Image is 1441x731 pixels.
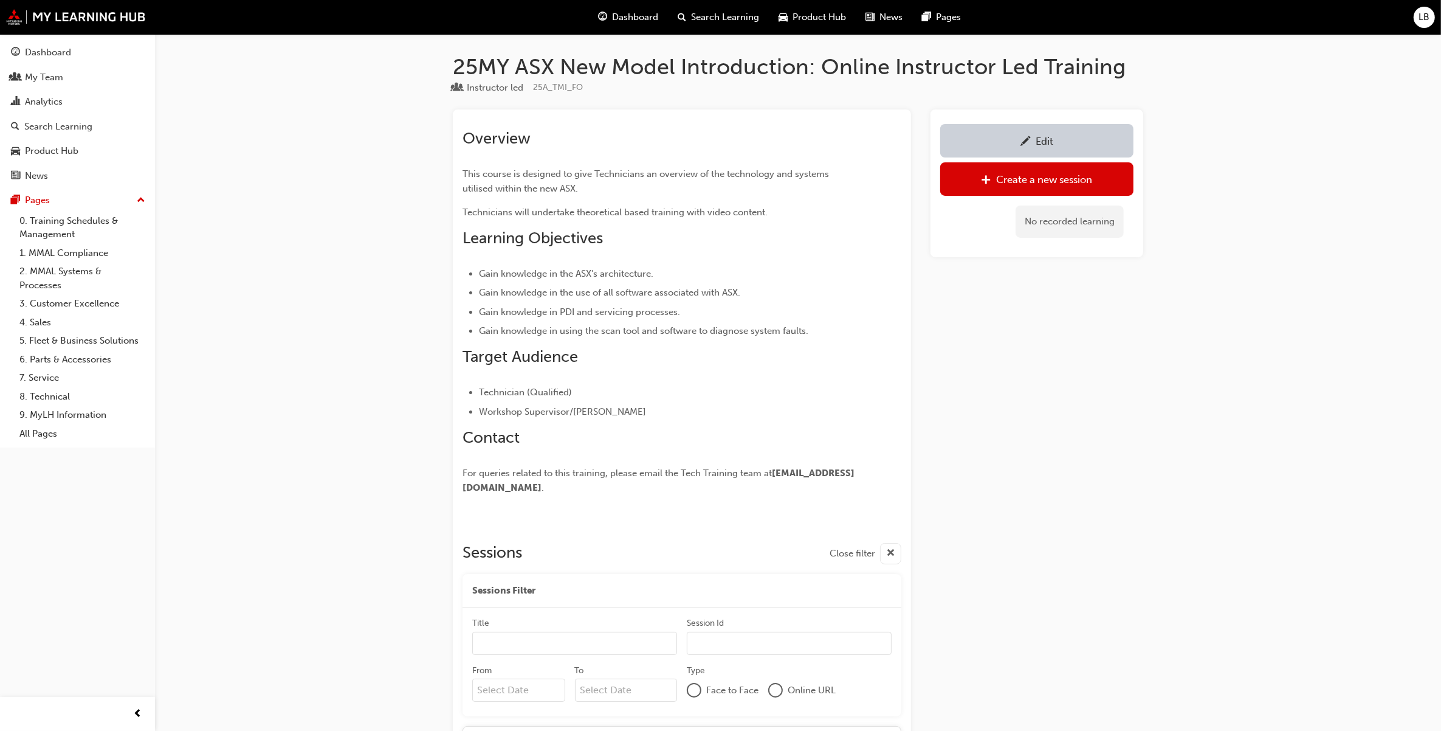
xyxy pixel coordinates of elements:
[5,91,150,113] a: Analytics
[472,617,489,629] div: Title
[830,543,901,564] button: Close filter
[678,10,687,25] span: search-icon
[479,287,740,298] span: Gain knowledge in the use of all software associated with ASX.
[669,5,769,30] a: search-iconSearch Learning
[137,193,145,209] span: up-icon
[589,5,669,30] a: guage-iconDashboard
[463,129,531,148] span: Overview
[5,189,150,212] button: Pages
[463,229,603,248] span: Learning Objectives
[463,543,522,564] h2: Sessions
[913,5,971,30] a: pages-iconPages
[11,195,20,206] span: pages-icon
[5,41,150,64] a: Dashboard
[5,66,150,89] a: My Team
[11,171,20,182] span: news-icon
[793,10,847,24] span: Product Hub
[11,122,19,133] span: search-icon
[463,468,855,493] span: [EMAIL_ADDRESS][DOMAIN_NAME]
[687,617,724,629] div: Session Id
[5,165,150,187] a: News
[15,294,150,313] a: 3. Customer Excellence
[692,10,760,24] span: Search Learning
[687,632,892,655] input: Session Id
[687,665,705,677] div: Type
[886,546,895,561] span: cross-icon
[25,95,63,109] div: Analytics
[479,307,680,317] span: Gain knowledge in PDI and servicing processes.
[866,10,875,25] span: news-icon
[479,325,808,336] span: Gain knowledge in using the scan tool and software to diagnose system faults.
[479,268,653,279] span: Gain knowledge in the ASX's architecture.
[463,468,772,479] span: For queries related to this training, please email the Tech Training team at
[779,10,788,25] span: car-icon
[1419,10,1430,24] span: LB
[542,482,544,493] span: .
[479,406,646,417] span: Workshop Supervisor/[PERSON_NAME]
[1020,136,1031,148] span: pencil-icon
[25,169,48,183] div: News
[15,244,150,263] a: 1. MMAL Compliance
[1414,7,1435,28] button: LB
[15,313,150,332] a: 4. Sales
[599,10,608,25] span: guage-icon
[463,428,520,447] span: Contact
[15,331,150,350] a: 5. Fleet & Business Solutions
[940,162,1133,196] a: Create a new session
[472,679,565,702] input: From
[937,10,961,24] span: Pages
[15,350,150,369] a: 6. Parts & Accessories
[472,632,677,655] input: Title
[24,120,92,134] div: Search Learning
[575,679,678,702] input: To
[25,46,71,60] div: Dashboard
[15,212,150,244] a: 0. Training Schedules & Management
[982,175,992,187] span: plus-icon
[472,665,492,677] div: From
[5,116,150,138] a: Search Learning
[5,39,150,189] button: DashboardMy TeamAnalyticsSearch LearningProduct HubNews
[880,10,903,24] span: News
[923,10,932,25] span: pages-icon
[5,140,150,162] a: Product Hub
[1036,135,1053,147] div: Edit
[940,124,1133,158] a: Edit
[25,193,50,207] div: Pages
[15,387,150,406] a: 8. Technical
[533,82,583,92] span: Learning resource code
[11,97,20,108] span: chart-icon
[25,71,63,85] div: My Team
[467,81,523,95] div: Instructor led
[463,347,578,366] span: Target Audience
[479,387,572,398] span: Technician (Qualified)
[15,369,150,387] a: 7. Service
[453,80,523,95] div: Type
[11,146,20,157] span: car-icon
[15,406,150,424] a: 9. MyLH Information
[25,144,78,158] div: Product Hub
[463,168,831,194] span: This course is designed to give Technicians an overview of the technology and systems utilised wi...
[463,207,768,218] span: Technicians will undertake theoretical based training with video content.
[11,72,20,83] span: people-icon
[453,54,1143,80] h1: 25MY ASX New Model Introduction: Online Instructor Led Training
[997,173,1093,185] div: Create a new session
[134,707,143,722] span: prev-icon
[769,5,856,30] a: car-iconProduct Hub
[575,665,584,677] div: To
[453,83,462,94] span: learningResourceType_INSTRUCTOR_LED-icon
[6,9,146,25] img: mmal
[706,684,758,698] span: Face to Face
[830,547,875,561] span: Close filter
[472,584,535,598] span: Sessions Filter
[788,684,836,698] span: Online URL
[1016,206,1124,238] div: No recorded learning
[11,47,20,58] span: guage-icon
[15,424,150,443] a: All Pages
[613,10,659,24] span: Dashboard
[856,5,913,30] a: news-iconNews
[15,262,150,294] a: 2. MMAL Systems & Processes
